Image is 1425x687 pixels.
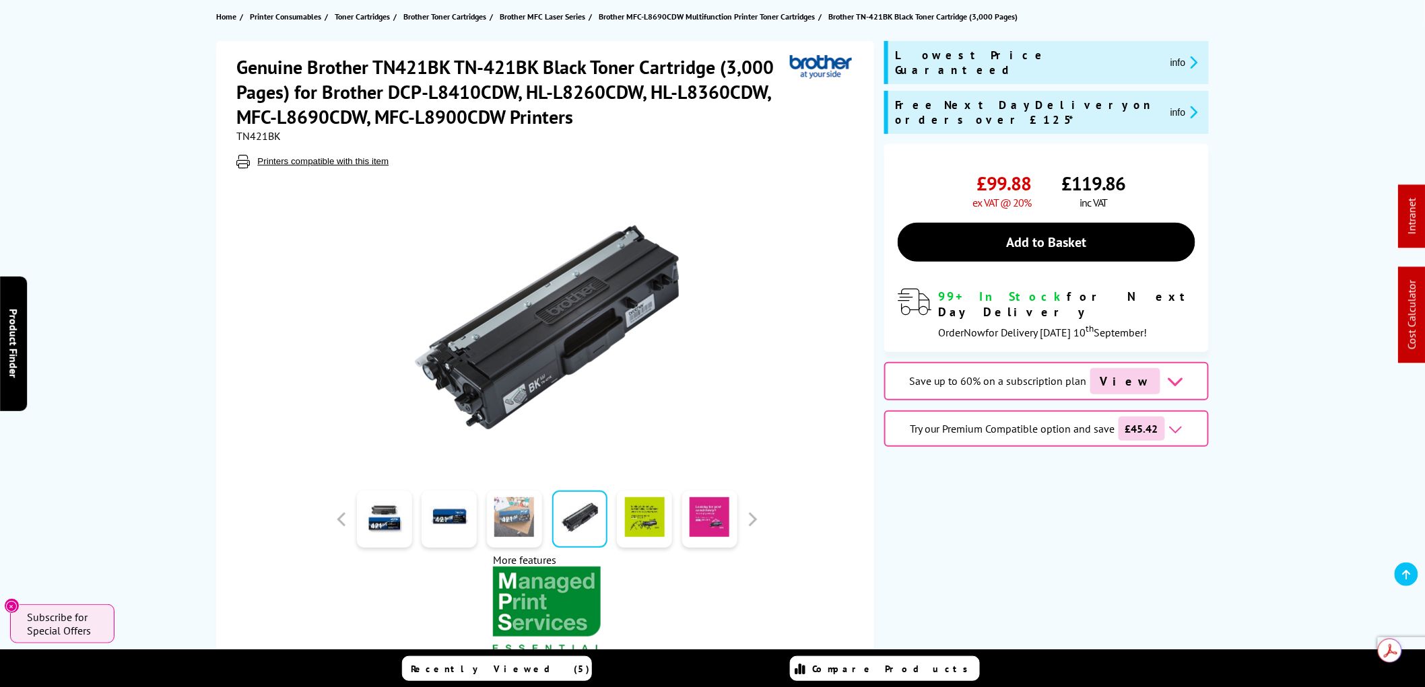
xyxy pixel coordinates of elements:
a: Compare Products [790,656,980,681]
a: Printer Consumables [250,9,325,24]
span: Try our Premium Compatible option and save [910,422,1115,435]
span: 99+ In Stock [938,289,1067,304]
a: Add to Basket [898,223,1195,262]
span: Brother MFC-L8690CDW Multifunction Printer Toner Cartridges [599,9,815,24]
div: More features [493,553,601,567]
a: Intranet [1405,198,1419,235]
span: Subscribe for Special Offers [27,610,101,637]
sup: th [1086,323,1094,335]
a: KeyFeatureModal340 [493,647,601,660]
img: Brother MPS Essential [493,567,601,657]
a: Cost Calculator [1405,281,1419,350]
a: Home [216,9,240,24]
span: Product Finder [7,309,20,378]
a: Brother Toner Cartridges [403,9,490,24]
a: Toner Cartridges [335,9,393,24]
img: Brother [790,55,852,79]
button: promo-description [1166,104,1202,120]
span: £119.86 [1061,171,1126,196]
span: Free Next Day Delivery on orders over £125* [895,98,1160,127]
img: Thumbnail [415,195,679,459]
a: Brother MFC-L8690CDW Multifunction Printer Toner Cartridges [599,9,818,24]
button: Printers compatible with this item [253,155,393,167]
span: Save up to 60% on a subscription plan [909,374,1087,388]
span: ex VAT @ 20% [973,196,1032,209]
span: Lowest Price Guaranteed [895,48,1160,77]
span: Printer Consumables [250,9,321,24]
span: View [1090,368,1160,394]
span: Now [964,326,985,339]
span: £45.42 [1119,417,1165,441]
span: Home [216,9,236,24]
span: TN421BK [236,129,281,143]
div: for Next Day Delivery [938,289,1195,320]
div: modal_delivery [898,289,1195,338]
span: Brother Toner Cartridges [403,9,486,24]
a: Brother TN-421BK Black Toner Cartridge (3,000 Pages) [828,9,1021,24]
button: promo-description [1166,55,1202,70]
span: Recently Viewed (5) [411,663,590,675]
span: Order for Delivery [DATE] 10 September! [938,326,1147,339]
a: Brother MFC Laser Series [500,9,589,24]
span: inc VAT [1080,196,1108,209]
a: Recently Viewed (5) [402,656,592,681]
span: £99.88 [977,171,1032,196]
span: Brother TN-421BK Black Toner Cartridge (3,000 Pages) [828,9,1018,24]
span: Compare Products [812,663,975,675]
span: Brother MFC Laser Series [500,9,585,24]
span: Toner Cartridges [335,9,390,24]
button: Close [4,598,20,614]
h1: Genuine Brother TN421BK TN-421BK Black Toner Cartridge (3,000 Pages) for Brother DCP-L8410CDW, HL... [236,55,790,129]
